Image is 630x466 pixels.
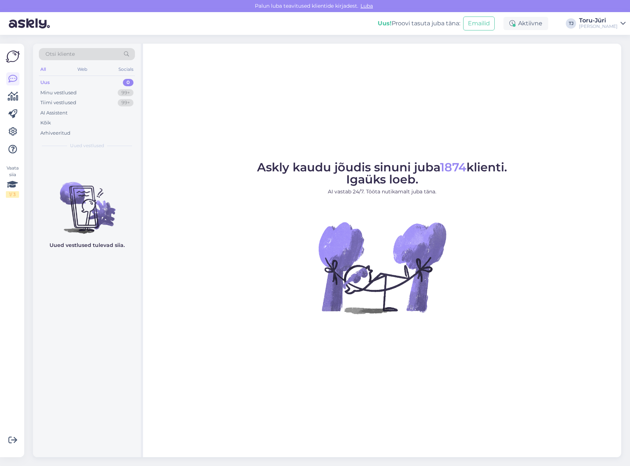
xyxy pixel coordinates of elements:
[358,3,375,9] span: Luba
[118,89,133,97] div: 99+
[33,169,141,235] img: No chats
[257,160,507,186] span: Askly kaudu jõudis sinuni juba klienti. Igaüks loeb.
[40,79,50,86] div: Uus
[378,20,392,27] b: Uus!
[117,65,135,74] div: Socials
[45,50,75,58] span: Otsi kliente
[579,18,626,29] a: Toru-Jüri[PERSON_NAME]
[6,191,19,198] div: 1 / 3
[316,201,448,334] img: No Chat active
[40,109,67,117] div: AI Assistent
[40,119,51,127] div: Kõik
[118,99,133,106] div: 99+
[579,18,618,23] div: Toru-Jüri
[463,17,495,30] button: Emailid
[257,188,507,196] p: AI vastab 24/7. Tööta nutikamalt juba täna.
[39,65,47,74] div: All
[378,19,460,28] div: Proovi tasuta juba täna:
[440,160,466,174] span: 1874
[566,18,576,29] div: TJ
[50,241,125,249] p: Uued vestlused tulevad siia.
[76,65,89,74] div: Web
[40,130,70,137] div: Arhiveeritud
[579,23,618,29] div: [PERSON_NAME]
[503,17,548,30] div: Aktiivne
[123,79,133,86] div: 0
[70,142,104,149] span: Uued vestlused
[6,50,20,63] img: Askly Logo
[40,89,77,97] div: Minu vestlused
[6,165,19,198] div: Vaata siia
[40,99,76,106] div: Tiimi vestlused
